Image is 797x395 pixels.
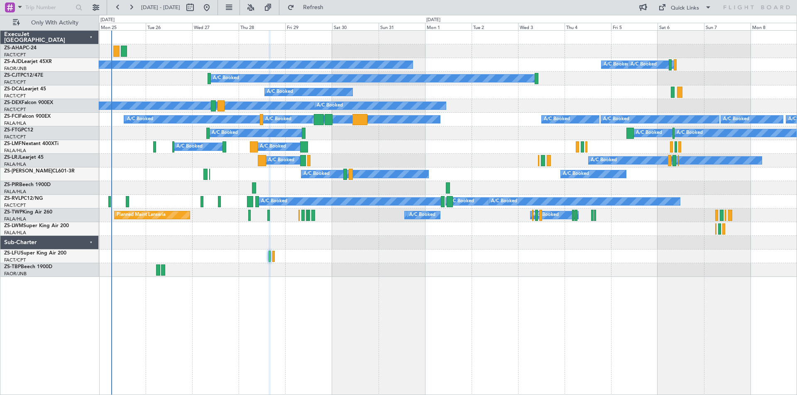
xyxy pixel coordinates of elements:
span: Only With Activity [22,20,88,26]
div: A/C Booked [544,113,570,126]
span: ZS-AJD [4,59,22,64]
div: Sat 30 [332,23,379,30]
span: ZS-TBP [4,264,21,269]
div: A/C Booked [265,113,291,126]
span: ZS-DEX [4,100,22,105]
span: ZS-RVL [4,196,21,201]
span: ZS-[PERSON_NAME] [4,169,52,174]
a: FALA/HLA [4,230,26,236]
a: FAOR/JNB [4,271,27,277]
a: FALA/HLA [4,216,26,222]
div: Mon 1 [425,23,472,30]
div: A/C Booked [213,72,239,85]
div: Sat 6 [658,23,704,30]
div: Tue 26 [146,23,192,30]
div: Tue 2 [472,23,518,30]
span: ZS-LMF [4,141,22,146]
a: ZS-TBPBeech 1900D [4,264,52,269]
span: ZS-DCA [4,87,22,92]
a: FACT/CPT [4,257,26,263]
span: ZS-CJT [4,73,20,78]
div: Mon 8 [751,23,797,30]
div: A/C Booked [636,127,662,139]
a: FALA/HLA [4,148,26,154]
a: ZS-TWPKing Air 260 [4,210,52,215]
a: FAOR/JNB [4,65,27,72]
a: ZS-FTGPC12 [4,128,33,133]
div: Sun 31 [379,23,425,30]
div: Wed 27 [192,23,239,30]
div: Thu 4 [565,23,611,30]
a: ZS-RVLPC12/NG [4,196,43,201]
div: Thu 28 [239,23,285,30]
a: ZS-DCALearjet 45 [4,87,46,92]
div: Sun 7 [704,23,751,30]
div: A/C Booked [409,209,435,221]
a: FALA/HLA [4,189,26,195]
div: A/C Booked [604,58,630,71]
div: A/C Booked [176,141,203,153]
a: FACT/CPT [4,93,26,99]
div: A/C Booked [267,86,293,98]
div: [DATE] [426,17,440,24]
div: Fri 5 [611,23,658,30]
a: ZS-LFUSuper King Air 200 [4,251,66,256]
a: ZS-LRJLearjet 45 [4,155,44,160]
span: ZS-FTG [4,128,21,133]
div: Mon 25 [99,23,146,30]
div: A/C Booked [563,168,589,180]
a: FACT/CPT [4,134,26,140]
a: ZS-LMFNextant 400XTi [4,141,59,146]
span: ZS-PIR [4,182,19,187]
a: ZS-CJTPC12/47E [4,73,43,78]
button: Only With Activity [9,16,90,29]
div: A/C Booked [303,168,330,180]
div: A/C Booked [603,113,629,126]
div: Planned Maint Lanseria [117,209,166,221]
a: ZS-FCIFalcon 900EX [4,114,51,119]
div: A/C Booked [261,195,287,208]
span: ZS-AHA [4,46,23,51]
input: Trip Number [25,1,73,14]
a: ZS-DEXFalcon 900EX [4,100,53,105]
span: ZS-TWP [4,210,22,215]
span: ZS-LRJ [4,155,20,160]
div: A/C Booked [127,113,153,126]
div: A/C Booked [317,99,343,112]
div: A/C Booked [448,195,474,208]
span: Refresh [296,5,331,10]
a: ZS-AHAPC-24 [4,46,37,51]
div: Fri 29 [285,23,332,30]
div: A/C Booked [491,195,517,208]
span: ZS-LWM [4,223,23,228]
div: A/C Booked [260,141,286,153]
a: FACT/CPT [4,202,26,208]
a: FACT/CPT [4,52,26,58]
div: A/C Booked [533,209,559,221]
div: A/C Booked [268,154,294,167]
a: FACT/CPT [4,79,26,85]
a: ZS-LWMSuper King Air 200 [4,223,69,228]
a: ZS-[PERSON_NAME]CL601-3R [4,169,75,174]
a: FACT/CPT [4,107,26,113]
a: ZS-PIRBeech 1900D [4,182,51,187]
button: Refresh [284,1,333,14]
div: A/C Booked [212,127,238,139]
div: Wed 3 [518,23,565,30]
div: A/C Booked [631,58,657,71]
a: FALA/HLA [4,161,26,167]
a: ZS-AJDLearjet 45XR [4,59,52,64]
span: ZS-LFU [4,251,21,256]
div: [DATE] [100,17,115,24]
span: ZS-FCI [4,114,19,119]
div: A/C Booked [591,154,617,167]
span: [DATE] - [DATE] [141,4,180,11]
a: FALA/HLA [4,120,26,126]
